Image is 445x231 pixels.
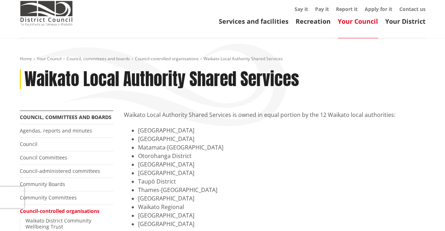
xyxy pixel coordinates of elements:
[138,194,426,203] li: [GEOGRAPHIC_DATA]
[138,126,426,135] li: [GEOGRAPHIC_DATA]
[20,181,65,187] a: Community Boards
[138,177,426,186] li: Taupō District
[204,56,283,62] span: Waikato Local Authority Shared Services
[385,17,426,26] a: Your District
[20,154,67,161] a: Council Committees
[138,169,426,177] li: [GEOGRAPHIC_DATA]
[315,6,329,12] a: Pay it
[37,56,62,62] a: Your Council
[399,6,426,12] a: Contact us
[24,69,299,90] h1: Waikato Local Authority Shared Services
[138,203,426,211] li: Waikato Regional
[20,194,77,201] a: Community Committees
[20,168,100,174] a: Council-administered committees
[20,114,112,120] a: Council, committees and boards
[138,220,426,228] li: [GEOGRAPHIC_DATA]
[20,127,92,134] a: Agendas, reports and minutes
[138,186,426,194] li: Thames-[GEOGRAPHIC_DATA]
[336,6,358,12] a: Report it
[138,143,426,152] li: Matamata-[GEOGRAPHIC_DATA]
[219,17,289,26] a: Services and facilities
[365,6,392,12] a: Apply for it
[138,152,426,160] li: Otorohanga District
[138,160,426,169] li: [GEOGRAPHIC_DATA]
[295,6,308,12] a: Say it
[25,217,91,230] a: Waikato District Community Wellbeing Trust
[412,201,438,227] iframe: Messenger Launcher
[20,56,32,62] a: Home
[20,141,38,147] a: Council
[296,17,331,26] a: Recreation
[124,111,426,119] p: Waikato Local Authority Shared Services is owned in equal portion by the 12 Waikato local authori...
[138,211,426,220] li: [GEOGRAPHIC_DATA]
[135,56,199,62] a: Council-controlled organisations
[338,17,378,26] a: Your Council
[67,56,130,62] a: Council, committees and boards
[20,208,99,214] a: Council-controlled organisations
[138,135,426,143] li: [GEOGRAPHIC_DATA]
[20,56,426,62] nav: breadcrumb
